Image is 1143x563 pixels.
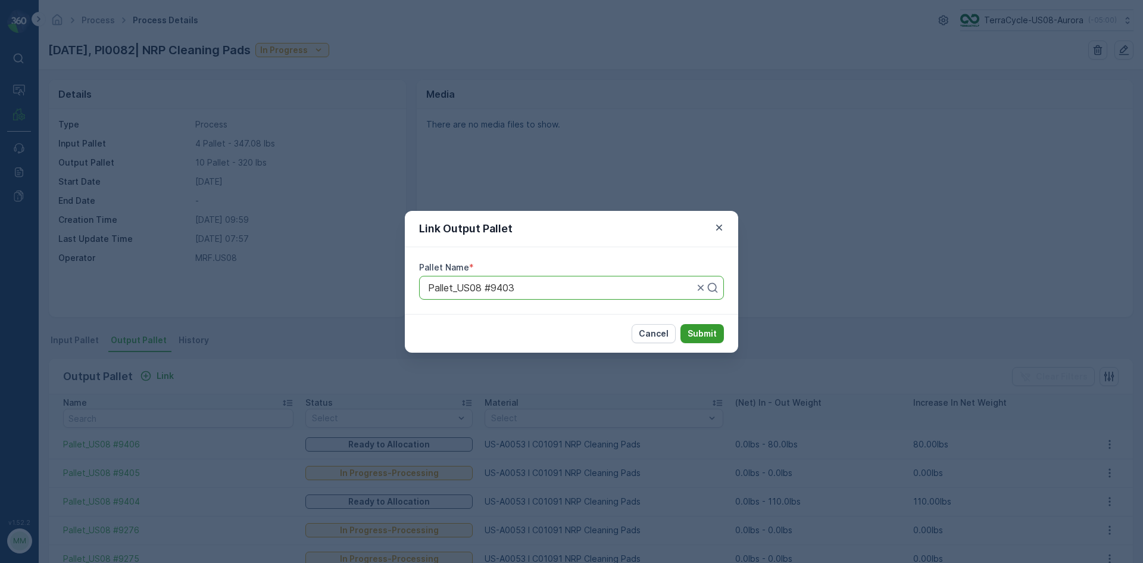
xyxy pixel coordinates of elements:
p: Link Output Pallet [419,220,513,237]
button: Submit [680,324,724,343]
label: Pallet Name [419,262,469,272]
p: Submit [688,328,717,340]
button: Cancel [632,324,676,343]
p: Cancel [639,328,669,340]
